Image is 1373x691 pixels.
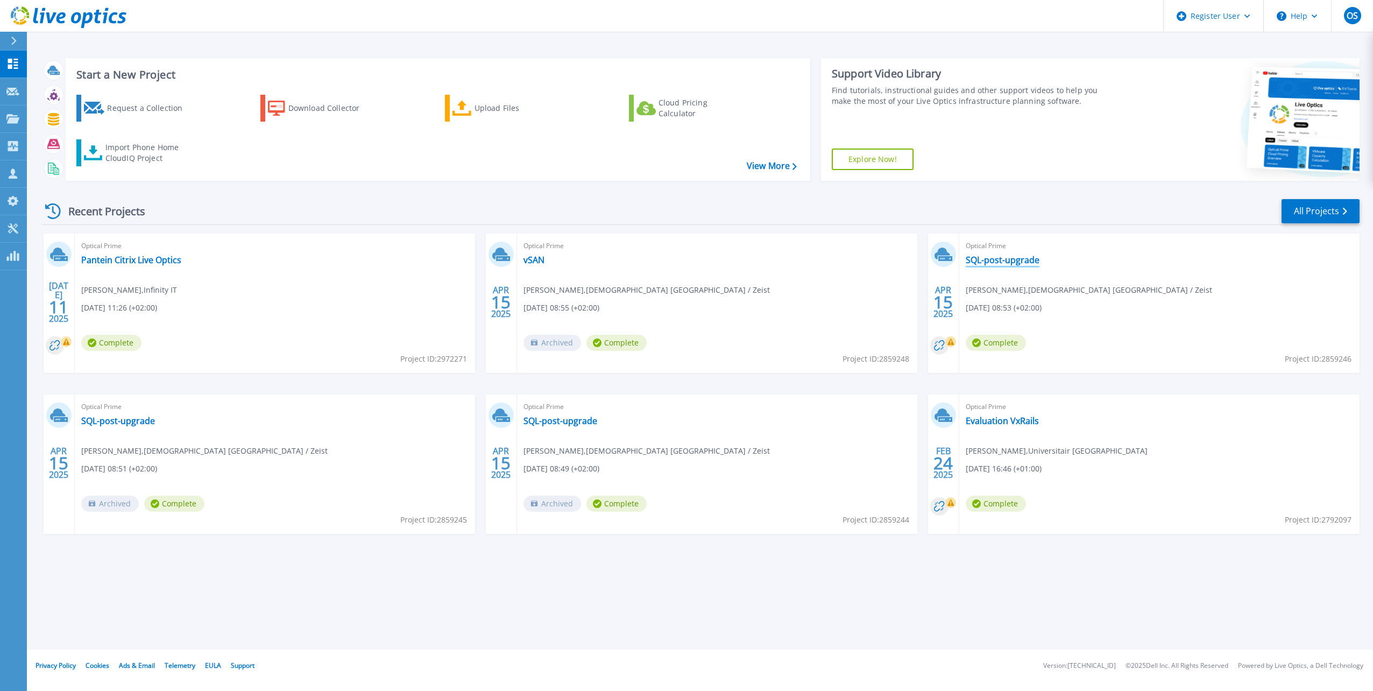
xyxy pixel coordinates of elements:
[205,661,221,670] a: EULA
[1126,662,1228,669] li: © 2025 Dell Inc. All Rights Reserved
[81,302,157,314] span: [DATE] 11:26 (+02:00)
[1282,199,1360,223] a: All Projects
[81,415,155,426] a: SQL-post-upgrade
[966,415,1039,426] a: Evaluation VxRails
[523,496,581,512] span: Archived
[523,415,597,426] a: SQL-post-upgrade
[747,161,797,171] a: View More
[832,149,914,170] a: Explore Now!
[933,443,953,483] div: FEB 2025
[966,284,1212,296] span: [PERSON_NAME] , [DEMOGRAPHIC_DATA] [GEOGRAPHIC_DATA] / Zeist
[629,95,749,122] a: Cloud Pricing Calculator
[966,255,1039,265] a: SQL-post-upgrade
[491,459,511,468] span: 15
[523,463,599,475] span: [DATE] 08:49 (+02:00)
[586,335,647,351] span: Complete
[1347,11,1358,20] span: OS
[523,445,770,457] span: [PERSON_NAME] , [DEMOGRAPHIC_DATA] [GEOGRAPHIC_DATA] / Zeist
[523,284,770,296] span: [PERSON_NAME] , [DEMOGRAPHIC_DATA] [GEOGRAPHIC_DATA] / Zeist
[260,95,380,122] a: Download Collector
[76,69,796,81] h3: Start a New Project
[48,283,69,322] div: [DATE] 2025
[491,298,511,307] span: 15
[36,661,76,670] a: Privacy Policy
[144,496,204,512] span: Complete
[445,95,565,122] a: Upload Files
[81,284,177,296] span: [PERSON_NAME] , Infinity IT
[966,445,1148,457] span: [PERSON_NAME] , Universitair [GEOGRAPHIC_DATA]
[586,496,647,512] span: Complete
[1238,662,1363,669] li: Powered by Live Optics, a Dell Technology
[105,142,189,164] div: Import Phone Home CloudIQ Project
[81,496,139,512] span: Archived
[400,514,467,526] span: Project ID: 2859245
[76,95,196,122] a: Request a Collection
[1285,353,1351,365] span: Project ID: 2859246
[1043,662,1116,669] li: Version: [TECHNICAL_ID]
[491,283,511,322] div: APR 2025
[523,255,544,265] a: vSAN
[288,97,374,119] div: Download Collector
[933,298,953,307] span: 15
[165,661,195,670] a: Telemetry
[523,240,911,252] span: Optical Prime
[1285,514,1351,526] span: Project ID: 2792097
[475,97,561,119] div: Upload Files
[832,85,1110,107] div: Find tutorials, instructional guides and other support videos to help you make the most of your L...
[119,661,155,670] a: Ads & Email
[81,240,469,252] span: Optical Prime
[107,97,193,119] div: Request a Collection
[966,302,1042,314] span: [DATE] 08:53 (+02:00)
[523,401,911,413] span: Optical Prime
[81,255,181,265] a: Pantein Citrix Live Optics
[81,401,469,413] span: Optical Prime
[966,240,1353,252] span: Optical Prime
[49,459,68,468] span: 15
[491,443,511,483] div: APR 2025
[832,67,1110,81] div: Support Video Library
[523,335,581,351] span: Archived
[659,97,745,119] div: Cloud Pricing Calculator
[81,335,141,351] span: Complete
[81,463,157,475] span: [DATE] 08:51 (+02:00)
[86,661,109,670] a: Cookies
[400,353,467,365] span: Project ID: 2972271
[48,443,69,483] div: APR 2025
[81,445,328,457] span: [PERSON_NAME] , [DEMOGRAPHIC_DATA] [GEOGRAPHIC_DATA] / Zeist
[49,302,68,312] span: 11
[523,302,599,314] span: [DATE] 08:55 (+02:00)
[966,401,1353,413] span: Optical Prime
[231,661,254,670] a: Support
[966,496,1026,512] span: Complete
[843,514,909,526] span: Project ID: 2859244
[966,335,1026,351] span: Complete
[933,283,953,322] div: APR 2025
[933,459,953,468] span: 24
[843,353,909,365] span: Project ID: 2859248
[966,463,1042,475] span: [DATE] 16:46 (+01:00)
[41,198,160,224] div: Recent Projects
